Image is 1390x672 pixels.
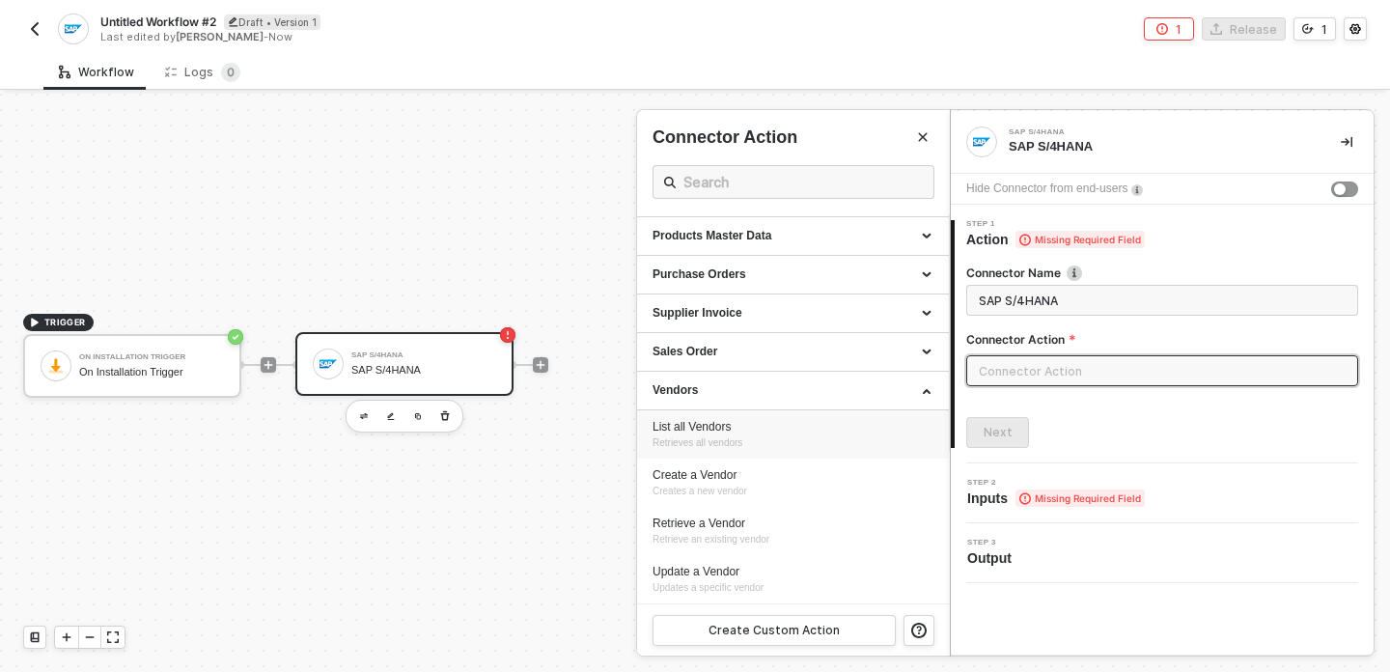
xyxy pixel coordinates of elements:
[653,228,933,244] div: Products Master Data
[653,419,933,435] div: List all Vendors
[653,582,764,593] span: Updates a specific vendor
[653,564,933,580] div: Update a Vendor
[653,437,742,448] span: Retrieves all vendors
[100,30,693,44] div: Last edited by - Now
[709,623,840,638] div: Create Custom Action
[59,65,134,80] div: Workflow
[653,382,933,399] div: Vendors
[683,170,903,194] input: Search
[84,631,96,643] span: icon-minus
[967,489,1145,508] span: Inputs
[967,539,1019,546] span: Step 3
[61,631,72,643] span: icon-play
[1176,21,1181,38] div: 1
[966,331,1358,348] label: Connector Action
[165,63,240,82] div: Logs
[1015,490,1145,507] span: Missing Required Field
[27,21,42,37] img: back
[1009,138,1310,155] div: SAP S/4HANA
[653,534,769,545] span: Retrieve an existing vendor
[966,180,1127,198] div: Hide Connector from end-users
[979,290,1342,311] input: Enter description
[653,486,747,496] span: Creates a new vendor
[967,479,1145,487] span: Step 2
[653,467,933,484] div: Create a Vendor
[973,133,990,151] img: integration-icon
[176,30,264,43] span: [PERSON_NAME]
[653,266,933,283] div: Purchase Orders
[911,126,934,149] button: Close
[1321,21,1327,38] div: 1
[1302,23,1314,35] span: icon-versioning
[653,126,934,150] div: Connector Action
[966,417,1029,448] button: Next
[228,16,238,27] span: icon-edit
[221,63,240,82] sup: 0
[1293,17,1336,41] button: 1
[1341,136,1352,148] span: icon-collapse-right
[967,548,1019,568] span: Output
[1349,23,1361,35] span: icon-settings
[65,20,81,38] img: integration-icon
[23,17,46,41] button: back
[653,305,933,322] div: Supplier Invoice
[1067,266,1082,281] img: icon-info
[966,230,1145,249] span: Action
[966,220,1145,228] span: Step 1
[653,615,896,646] button: Create Custom Action
[966,355,1358,386] input: Connector Action
[1015,231,1145,248] span: Missing Required Field
[224,14,320,30] div: Draft • Version 1
[653,344,933,360] div: Sales Order
[1202,17,1286,41] button: Release
[1156,23,1168,35] span: icon-error-page
[107,631,119,643] span: icon-expand
[1131,184,1143,196] img: icon-info
[100,14,216,30] span: Untitled Workflow #2
[653,516,933,532] div: Retrieve a Vendor
[966,265,1358,281] label: Connector Name
[664,175,676,190] span: icon-search
[951,220,1374,448] div: Step 1Action Missing Required FieldConnector Nameicon-infoConnector ActionNext
[1144,17,1194,41] button: 1
[1009,128,1298,136] div: SAP S/4HANA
